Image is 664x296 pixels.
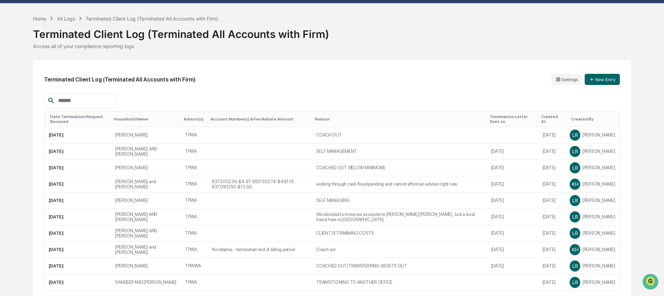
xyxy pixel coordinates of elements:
td: working through cash flow/spending and cannot afford an advisor right now. [312,176,487,193]
td: [DATE] [487,193,538,209]
td: COACH OUT [312,127,487,143]
td: [PERSON_NAME] [111,193,181,209]
td: [DATE] [538,242,566,258]
td: COACHED OUT/TRANSFERRING ASSETS OUT [312,258,487,274]
span: Data Lookup [14,101,44,108]
div: Start new chat [24,53,114,60]
span: LR [572,132,578,138]
span: KH [572,247,578,252]
td: [DATE] [45,176,111,193]
td: No rebates - terminated end of billing period [208,242,312,258]
div: [PERSON_NAME] [570,195,615,206]
td: TPWA [181,209,208,225]
span: LR [572,197,578,203]
span: LR [572,230,578,236]
span: Attestations [57,88,86,95]
div: Terminated Client Log (Terminated All Accounts with Firm) [86,16,218,22]
div: [PERSON_NAME] [570,212,615,222]
td: [PERSON_NAME] AND [PERSON_NAME] [111,143,181,160]
td: [DATE] [538,127,566,143]
td: [DATE] [45,193,111,209]
td: TPWA [181,274,208,290]
div: [PERSON_NAME] [570,163,615,173]
td: [PERSON_NAME] AND [PERSON_NAME] [111,225,181,242]
td: [DATE] [487,143,538,160]
div: [PERSON_NAME] [570,228,615,239]
td: [DATE] [45,225,111,242]
td: 637200236-$4.97 653130274-$491.15 637091250-$12.60 [208,176,312,193]
span: Preclearance [14,88,45,95]
td: [DATE] [538,160,566,176]
td: TPWA [181,193,208,209]
td: [DATE] [45,143,111,160]
span: KH [572,181,578,187]
td: [DATE] [487,209,538,225]
span: LR [572,165,578,171]
div: Toggle SortBy [50,114,108,124]
td: [DATE] [45,242,111,258]
div: [PERSON_NAME] [570,130,615,140]
td: TPWA [181,176,208,193]
td: TPWWA [181,258,208,274]
span: LR [572,148,578,154]
div: Toggle SortBy [114,117,178,122]
button: Settings [551,74,582,85]
a: 🖐️Preclearance [4,85,48,98]
td: COACHED OUT (BELOW MINIMUM) [312,160,487,176]
div: Toggle SortBy [210,117,309,122]
div: We're available if you need us! [24,60,88,66]
td: SANDEEP AND [PERSON_NAME] [111,274,181,290]
h2: Terminated Client Log (Terminated All Accounts with Firm) [44,76,195,83]
a: 🔎Data Lookup [4,98,47,111]
td: Coach out [312,242,487,258]
td: TPWA [181,242,208,258]
td: [PERSON_NAME] AND [PERSON_NAME] [111,209,181,225]
div: 🖐️ [7,88,13,94]
td: [DATE] [538,258,566,274]
p: How can we help? [7,15,127,26]
td: [DATE] [487,258,538,274]
button: Start new chat [118,55,127,64]
div: 🗄️ [50,88,56,94]
td: [DATE] [45,258,111,274]
td: [DATE] [487,176,538,193]
div: Toggle SortBy [490,114,536,124]
td: SELF MANAGING [312,193,487,209]
a: Powered byPylon [49,118,84,123]
td: [DATE] [487,225,538,242]
td: TRANSITIONING TO ANOTHER OFFICE [312,274,487,290]
div: [PERSON_NAME] [570,244,615,255]
div: [PERSON_NAME] [570,277,615,288]
td: [PERSON_NAME] [111,258,181,274]
td: [DATE] [487,242,538,258]
td: [DATE] [45,209,111,225]
td: TPWA [181,225,208,242]
td: [DATE] [538,209,566,225]
div: All Logs [57,16,75,22]
td: [DATE] [487,160,538,176]
iframe: Open customer support [642,273,661,292]
td: [DATE] [45,160,111,176]
td: [DATE] [538,225,566,242]
td: [PERSON_NAME] [111,127,181,143]
div: Terminated Client Log (Terminated All Accounts with Firm) [33,22,631,40]
td: SELF MANAGEMENT [312,143,487,160]
div: Access all of your compliance reporting logs [33,43,631,49]
span: LR [572,214,578,220]
div: [PERSON_NAME] [570,179,615,189]
td: [PERSON_NAME] and [PERSON_NAME] [111,242,181,258]
td: TPWA [181,127,208,143]
span: LR [572,263,578,269]
td: [DATE] [538,193,566,209]
td: [DATE] [538,143,566,160]
img: 1746055101610-c473b297-6a78-478c-a979-82029cc54cd1 [7,53,19,66]
td: [DATE] [45,127,111,143]
div: Toggle SortBy [571,117,616,122]
td: [DATE] [538,176,566,193]
span: Pylon [69,118,84,123]
td: [DATE] [538,274,566,290]
div: Toggle SortBy [315,117,484,122]
span: LR [572,279,578,285]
